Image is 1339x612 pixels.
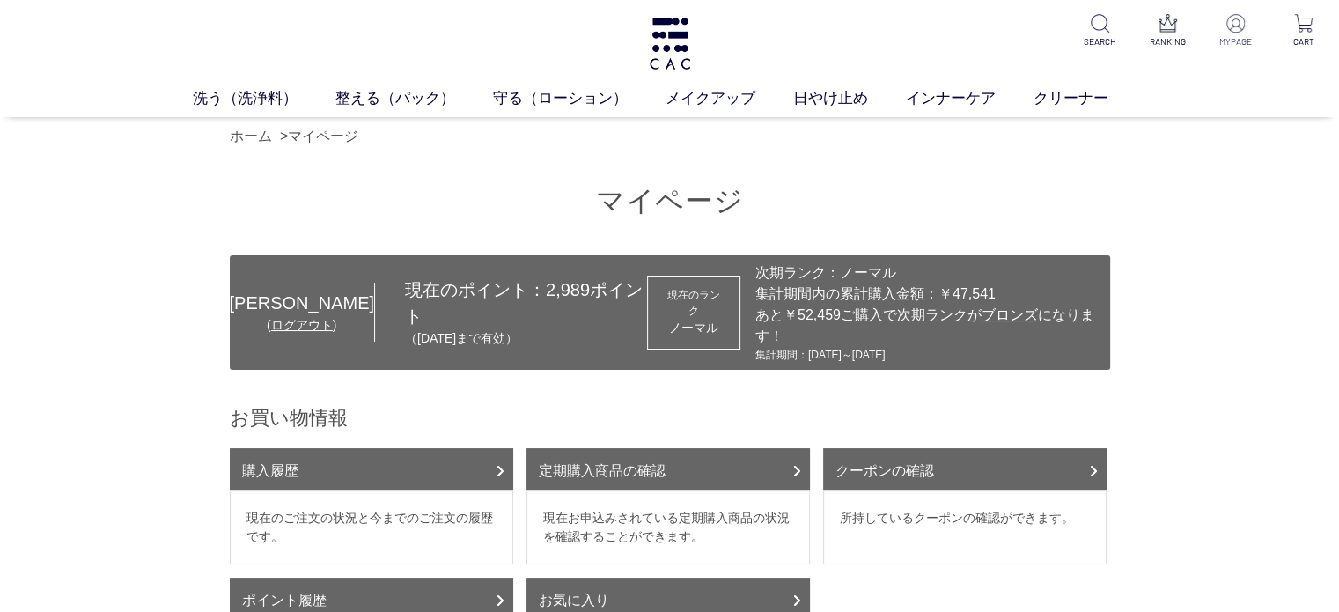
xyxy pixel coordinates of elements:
[1146,35,1189,48] p: RANKING
[1078,14,1122,48] a: SEARCH
[906,87,1034,110] a: インナーケア
[526,448,810,490] a: 定期購入商品の確認
[664,319,724,337] div: ノーマル
[1078,35,1122,48] p: SEARCH
[666,87,793,110] a: メイクアップ
[1214,14,1257,48] a: MYPAGE
[1282,14,1325,48] a: CART
[982,307,1038,322] span: ブロンズ
[230,448,513,490] a: 購入履歴
[288,129,358,144] a: マイページ
[230,182,1110,220] h1: マイページ
[755,305,1101,347] div: あと￥52,459ご購入で次期ランクが になります！
[230,129,272,144] a: ホーム
[647,18,693,70] img: logo
[230,316,374,335] div: ( )
[230,290,374,316] div: [PERSON_NAME]
[230,405,1110,431] h2: お買い物情報
[755,284,1101,305] div: 集計期間内の累計購入金額：￥47,541
[271,318,333,332] a: ログアウト
[755,262,1101,284] div: 次期ランク：ノーマル
[1282,35,1325,48] p: CART
[1214,35,1257,48] p: MYPAGE
[230,490,513,564] dd: 現在のご注文の状況と今までのご注文の履歴です。
[793,87,906,110] a: 日やけ止め
[1034,87,1146,110] a: クリーナー
[335,87,493,110] a: 整える（パック）
[526,490,810,564] dd: 現在お申込みされている定期購入商品の状況を確認することができます。
[405,329,647,348] p: （[DATE]まで有効）
[493,87,666,110] a: 守る（ローション）
[193,87,335,110] a: 洗う（洗浄料）
[280,126,363,147] li: >
[664,287,724,319] dt: 現在のランク
[546,280,590,299] span: 2,989
[755,347,1101,363] div: 集計期間：[DATE]～[DATE]
[1146,14,1189,48] a: RANKING
[823,448,1107,490] a: クーポンの確認
[823,490,1107,564] dd: 所持しているクーポンの確認ができます。
[375,277,647,348] div: 現在のポイント： ポイント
